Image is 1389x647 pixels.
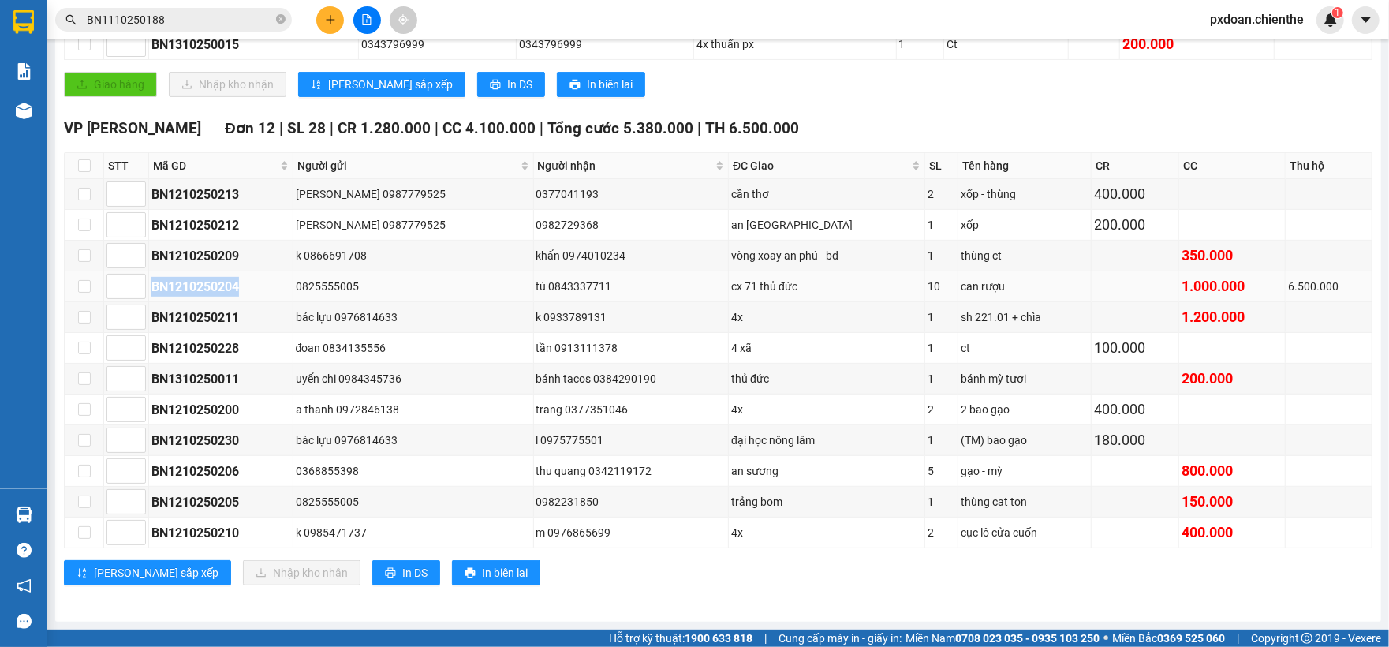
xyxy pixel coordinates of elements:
[731,401,922,418] div: 4x
[536,524,726,541] div: m 0976865699
[1237,630,1239,647] span: |
[276,14,286,24] span: close-circle
[731,339,922,357] div: 4 xã
[296,216,531,234] div: [PERSON_NAME] 0987779525
[151,246,290,266] div: BN1210250209
[151,400,290,420] div: BN1210250200
[557,72,645,97] button: printerIn biên lai
[779,630,902,647] span: Cung cấp máy in - giấy in:
[64,560,231,585] button: sort-ascending[PERSON_NAME] sắp xếp
[151,277,290,297] div: BN1210250204
[149,271,293,302] td: BN1210250204
[338,119,431,137] span: CR 1.280.000
[390,6,417,34] button: aim
[1103,635,1108,641] span: ⚪️
[64,72,157,97] button: uploadGiao hàng
[731,185,922,203] div: cần thơ
[928,370,955,387] div: 1
[696,36,894,53] div: 4x thuấn px
[149,29,359,60] td: BN1310250015
[296,401,531,418] div: a thanh 0972846138
[330,119,334,137] span: |
[569,79,581,92] span: printer
[731,309,922,326] div: 4x
[151,369,290,389] div: BN1310250011
[961,524,1088,541] div: cục lô cửa cuốn
[928,309,955,326] div: 1
[731,247,922,264] div: vòng xoay an phú - bd
[477,72,545,97] button: printerIn DS
[149,487,293,518] td: BN1210250205
[961,216,1088,234] div: xốp
[104,153,149,179] th: STT
[243,560,360,585] button: downloadNhập kho nhận
[955,632,1100,645] strong: 0708 023 035 - 0935 103 250
[482,564,528,582] span: In biên lai
[87,11,273,28] input: Tìm tên, số ĐT hoặc mã đơn
[961,432,1088,449] div: (TM) bao gạo
[536,493,726,510] div: 0982231850
[764,630,767,647] span: |
[1182,368,1283,390] div: 200.000
[296,185,531,203] div: [PERSON_NAME] 0987779525
[385,567,396,580] span: printer
[149,364,293,395] td: BN1310250011
[296,247,531,264] div: k 0866691708
[536,401,726,418] div: trang 0377351046
[311,79,322,92] span: sort-ascending
[149,518,293,548] td: BN1210250210
[296,278,531,295] div: 0825555005
[928,216,955,234] div: 1
[149,210,293,241] td: BN1210250212
[64,119,201,137] span: VP [PERSON_NAME]
[731,462,922,480] div: an sương
[731,524,922,541] div: 4x
[1179,153,1286,179] th: CC
[149,395,293,425] td: BN1210250200
[151,185,290,204] div: BN1210250213
[536,462,726,480] div: thu quang 0342119172
[1182,522,1283,544] div: 400.000
[697,119,701,137] span: |
[731,370,922,387] div: thủ đức
[16,63,32,80] img: solution-icon
[398,14,409,25] span: aim
[151,338,290,358] div: BN1210250228
[961,278,1088,295] div: can rượu
[928,247,955,264] div: 1
[925,153,958,179] th: SL
[297,157,517,174] span: Người gửi
[1182,460,1283,482] div: 800.000
[928,432,955,449] div: 1
[296,493,531,510] div: 0825555005
[149,425,293,456] td: BN1210250230
[149,456,293,487] td: BN1210250206
[298,72,465,97] button: sort-ascending[PERSON_NAME] sắp xếp
[731,493,922,510] div: trảng bom
[547,119,693,137] span: Tổng cước 5.380.000
[276,13,286,28] span: close-circle
[928,493,955,510] div: 1
[296,524,531,541] div: k 0985471737
[149,241,293,271] td: BN1210250209
[151,215,290,235] div: BN1210250212
[1092,153,1179,179] th: CR
[151,462,290,481] div: BN1210250206
[353,6,381,34] button: file-add
[1359,13,1373,27] span: caret-down
[961,370,1088,387] div: bánh mỳ tươi
[94,564,218,582] span: [PERSON_NAME] sắp xếp
[1157,632,1225,645] strong: 0369 525 060
[153,157,277,174] span: Mã GD
[17,578,32,593] span: notification
[536,309,726,326] div: k 0933789131
[731,278,922,295] div: cx 71 thủ đức
[16,103,32,119] img: warehouse-icon
[609,630,752,647] span: Hỗ trợ kỹ thuật:
[225,119,275,137] span: Đơn 12
[17,614,32,629] span: message
[536,370,726,387] div: bánh tacos 0384290190
[928,278,955,295] div: 10
[1094,183,1176,205] div: 400.000
[947,36,1066,53] div: Ct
